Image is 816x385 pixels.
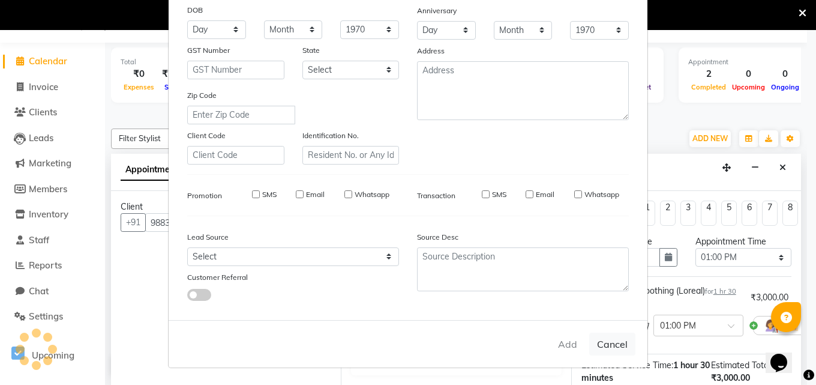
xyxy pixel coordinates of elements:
label: GST Number [187,45,230,56]
input: Resident No. or Any Id [302,146,400,165]
label: SMS [262,189,277,200]
label: Transaction [417,190,455,201]
label: DOB [187,5,203,16]
input: Client Code [187,146,284,165]
label: Promotion [187,190,222,201]
label: SMS [492,189,506,200]
label: State [302,45,320,56]
input: GST Number [187,61,284,79]
label: Identification No. [302,130,359,141]
label: Source Desc [417,232,458,243]
label: Whatsapp [355,189,389,200]
label: Customer Referral [187,272,248,283]
label: Lead Source [187,232,229,243]
label: Whatsapp [584,189,619,200]
label: Email [536,189,554,200]
label: Address [417,46,445,56]
button: Cancel [589,333,635,356]
label: Email [306,189,325,200]
label: Anniversary [417,5,457,16]
input: Enter Zip Code [187,106,295,124]
label: Zip Code [187,90,217,101]
label: Client Code [187,130,226,141]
